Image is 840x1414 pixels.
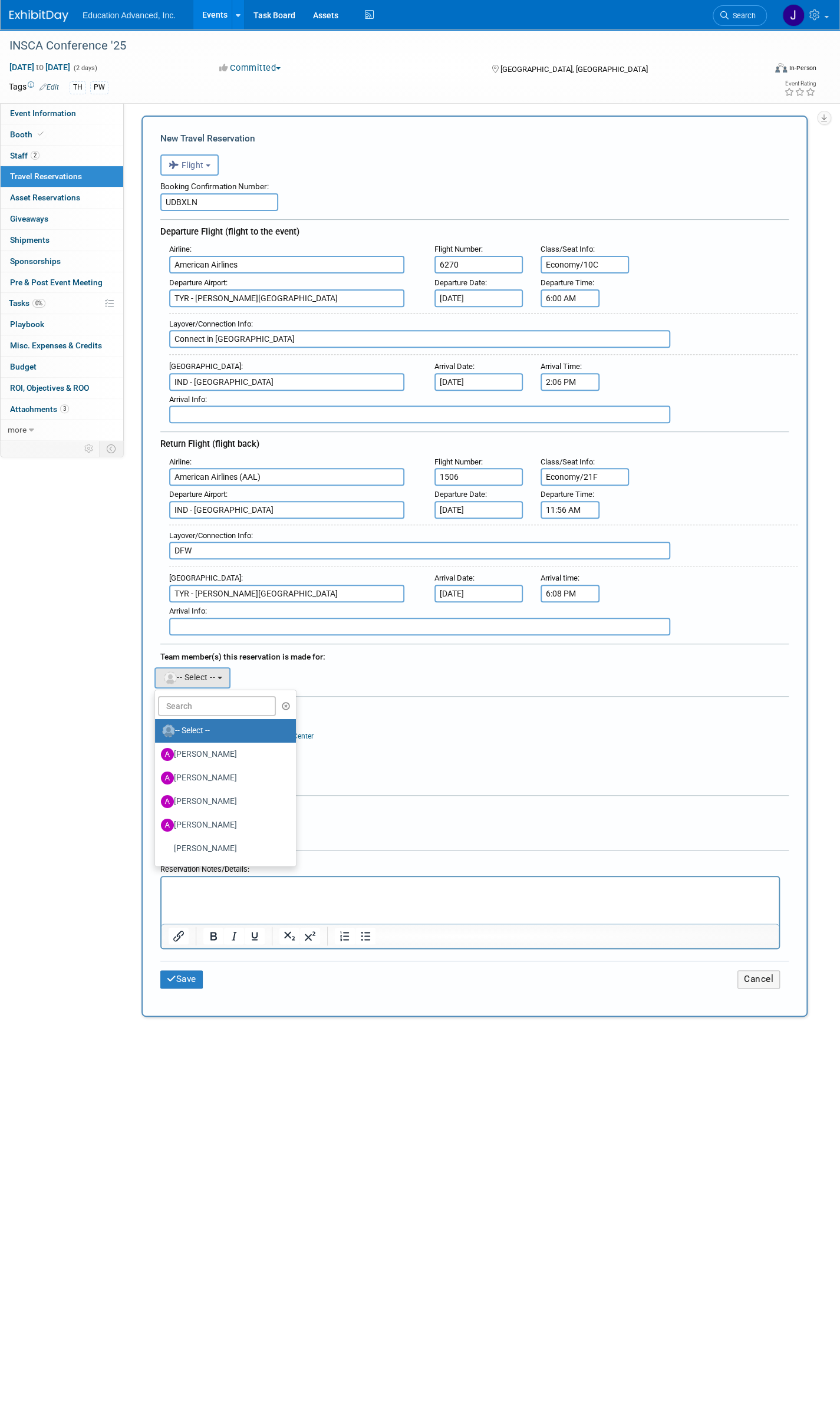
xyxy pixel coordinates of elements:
[169,490,228,499] small: :
[100,441,124,456] td: Toggle Event Tabs
[1,124,123,145] a: Booth
[541,278,594,287] small: :
[1,314,123,335] a: Playbook
[39,83,59,91] a: Edit
[160,859,780,876] div: Reservation Notes/Details:
[300,928,320,944] button: Superscript
[10,235,50,245] span: Shipments
[1,399,123,420] a: Attachments3
[169,607,207,615] small: :
[161,863,284,882] label: [PERSON_NAME]
[10,278,103,287] span: Pre & Post Event Meeting
[160,132,789,145] div: New Travel Reservation
[541,278,592,287] span: Departure Time
[38,131,44,137] i: Booth reservation complete
[73,64,97,72] span: (2 days)
[729,11,756,20] span: Search
[434,573,473,582] span: Arrival Date
[34,62,45,72] span: to
[1,335,123,356] a: Misc. Expenses & Credits
[1,293,123,314] a: Tasks0%
[1,166,123,187] a: Travel Reservations
[10,319,44,329] span: Playbook
[782,4,805,27] img: Jennifer Knipp
[160,646,789,665] div: Team member(s) this reservation is made for:
[215,62,285,74] button: Committed
[60,404,69,413] span: 3
[713,5,767,26] a: Search
[90,81,108,94] div: PW
[162,877,779,924] iframe: Rich Text Area
[158,696,276,716] input: Search
[169,607,205,615] span: Arrival Info
[169,531,253,540] small: :
[279,928,299,944] button: Subscript
[434,278,485,287] span: Departure Date
[169,245,190,253] span: Airline
[434,573,475,582] small: :
[169,362,241,371] span: [GEOGRAPHIC_DATA]
[169,362,243,371] small: :
[541,362,580,371] span: Arrival Time
[434,245,481,253] span: Flight Number
[169,573,243,582] small: :
[169,319,251,328] span: Layover/Connection Info
[169,531,251,540] span: Layover/Connection Info
[10,193,80,202] span: Asset Reservations
[154,667,230,688] button: -- Select --
[434,490,485,499] span: Departure Date
[10,341,102,350] span: Misc. Expenses & Credits
[161,745,284,764] label: [PERSON_NAME]
[169,319,253,328] small: :
[1,251,123,272] a: Sponsorships
[169,457,190,466] span: Airline
[10,256,61,266] span: Sponsorships
[10,151,39,160] span: Staff
[169,160,204,170] span: Flight
[10,108,76,118] span: Event Information
[541,245,593,253] span: Class/Seat Info
[160,970,203,988] button: Save
[161,819,174,832] img: A.jpg
[9,298,45,308] span: Tasks
[203,928,223,944] button: Bold
[434,457,481,466] span: Flight Number
[541,573,579,582] small: :
[1,187,123,208] a: Asset Reservations
[161,769,284,787] label: [PERSON_NAME]
[1,103,123,124] a: Event Information
[500,65,648,74] span: [GEOGRAPHIC_DATA], [GEOGRAPHIC_DATA]
[1,230,123,251] a: Shipments
[434,362,475,371] small: :
[541,362,582,371] small: :
[10,172,82,181] span: Travel Reservations
[169,457,192,466] small: :
[70,81,86,94] div: TH
[161,816,284,835] label: [PERSON_NAME]
[434,490,487,499] small: :
[10,383,89,393] span: ROI, Objectives & ROO
[161,721,284,740] label: -- Select --
[161,795,174,808] img: A.jpg
[245,928,265,944] button: Underline
[160,176,789,193] div: Booking Confirmation Number:
[434,245,483,253] small: :
[160,439,259,449] span: Return Flight (flight back)
[1,272,123,293] a: Pre & Post Event Meeting
[10,214,48,223] span: Giveaways
[1,357,123,377] a: Budget
[9,81,59,94] td: Tags
[162,724,175,737] img: Unassigned-User-Icon.png
[1,146,123,166] a: Staff2
[541,490,592,499] span: Departure Time
[160,154,219,176] button: Flight
[31,151,39,160] span: 2
[161,839,284,858] label: [PERSON_NAME]
[9,10,68,22] img: ExhibitDay
[1,378,123,398] a: ROI, Objectives & ROO
[169,928,189,944] button: Insert/edit link
[9,62,71,72] span: [DATE] [DATE]
[163,673,215,682] span: -- Select --
[79,441,100,456] td: Personalize Event Tab Strip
